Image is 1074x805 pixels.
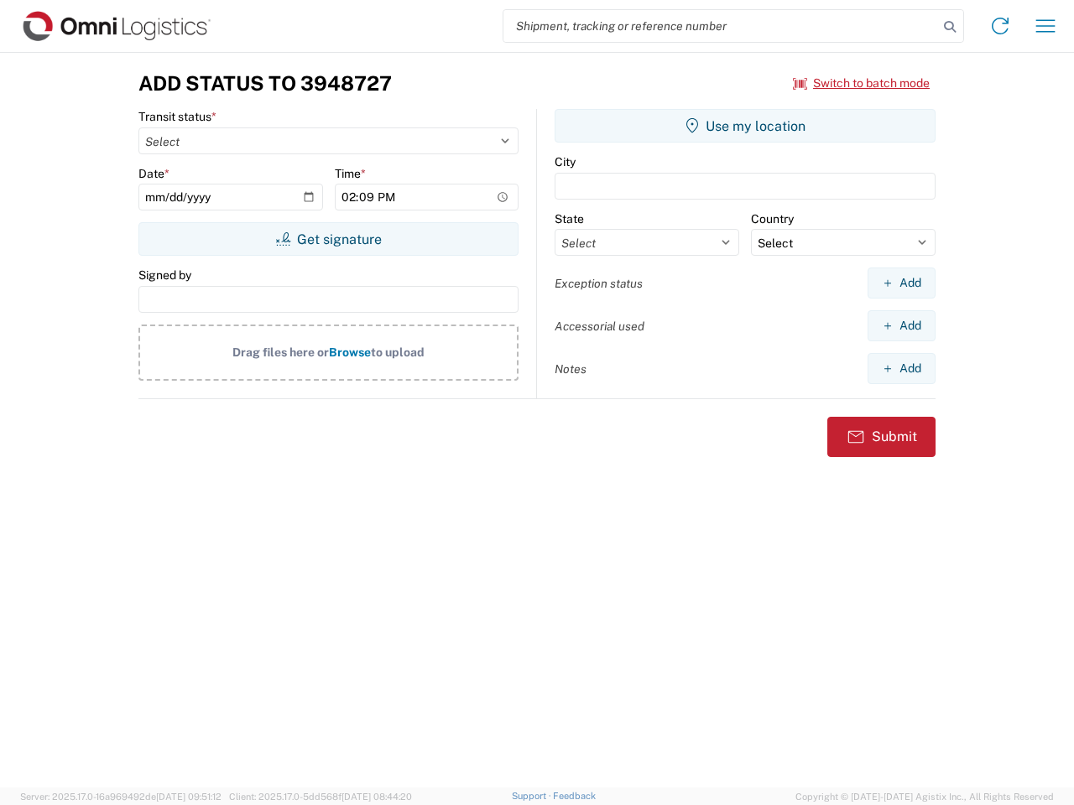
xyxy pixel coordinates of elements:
[232,345,329,359] span: Drag files here or
[341,792,412,802] span: [DATE] 08:44:20
[138,109,216,124] label: Transit status
[751,211,794,226] label: Country
[20,792,222,802] span: Server: 2025.17.0-16a969492de
[335,166,366,181] label: Time
[138,71,392,96] h3: Add Status to 3948727
[555,211,584,226] label: State
[793,70,930,97] button: Switch to batch mode
[555,361,587,377] label: Notes
[555,109,936,143] button: Use my location
[868,353,936,384] button: Add
[555,154,576,169] label: City
[512,791,554,801] a: Support
[138,222,519,256] button: Get signature
[503,10,938,42] input: Shipment, tracking or reference number
[868,310,936,341] button: Add
[229,792,412,802] span: Client: 2025.17.0-5dd568f
[555,276,643,291] label: Exception status
[868,267,936,299] button: Add
[795,789,1054,804] span: Copyright © [DATE]-[DATE] Agistix Inc., All Rights Reserved
[371,345,425,359] span: to upload
[156,792,222,802] span: [DATE] 09:51:12
[138,166,169,181] label: Date
[553,791,596,801] a: Feedback
[138,267,191,283] label: Signed by
[329,345,371,359] span: Browse
[555,319,644,334] label: Accessorial used
[827,417,936,457] button: Submit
